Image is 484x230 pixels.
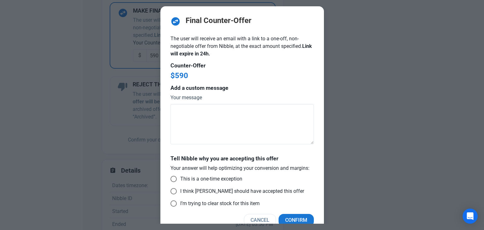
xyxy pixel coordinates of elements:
[170,164,314,172] p: Your answer will help optimizing your conversion and margins:
[279,214,314,227] button: Confirm
[177,200,260,207] span: I’m trying to clear stock for this item
[170,94,314,101] label: Your message
[177,176,242,182] span: This is a one-time exception
[186,16,251,25] h2: Final Counter-Offer
[170,35,314,58] p: The user will receive an email with a link to a one-off, non-negotiable offer from Nibble, at the...
[463,209,478,224] div: Open Intercom Messenger
[244,214,276,227] button: Cancel
[170,72,314,80] h2: $590
[285,216,307,224] span: Confirm
[170,16,181,26] span: swap_horizontal_circle
[177,188,304,194] span: I think [PERSON_NAME] should have accepted this offer
[170,85,314,91] h4: Add a custom message
[170,156,314,162] h4: Tell Nibble why you are accepting this offer
[170,63,314,69] h4: Counter-Offer
[251,216,269,224] span: Cancel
